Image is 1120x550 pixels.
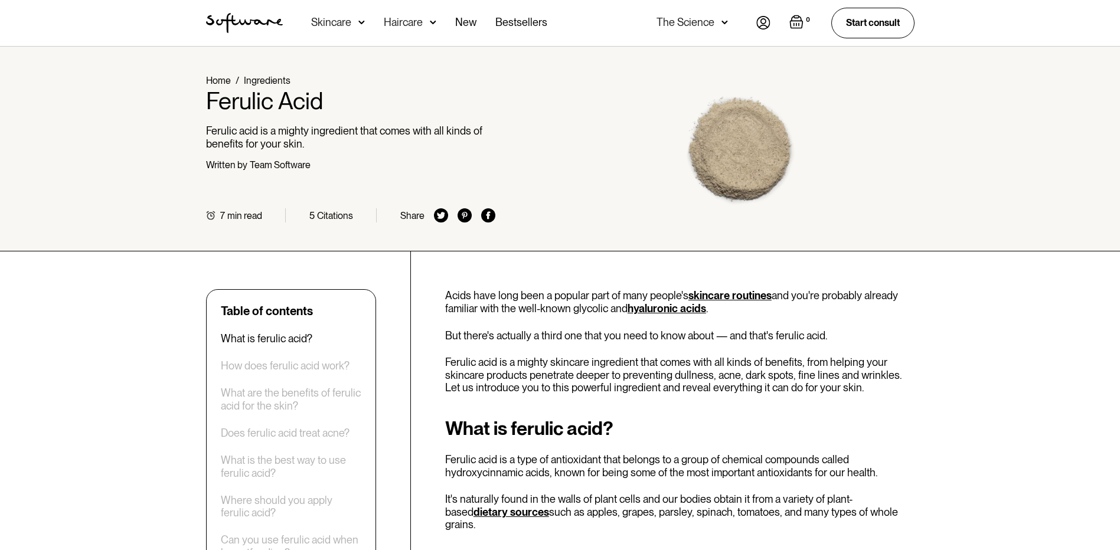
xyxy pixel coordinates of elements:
[400,210,425,221] div: Share
[317,210,353,221] div: Citations
[309,210,315,221] div: 5
[445,356,915,394] p: Ferulic acid is a mighty skincare ingredient that comes with all kinds of benefits, from helping ...
[221,427,350,440] a: Does ferulic acid treat acne?
[430,17,436,28] img: arrow down
[206,125,496,150] p: Ferulic acid is a mighty ingredient that comes with all kinds of benefits for your skin.
[474,506,549,518] a: dietary sources
[221,387,361,412] a: What are the benefits of ferulic acid for the skin?
[358,17,365,28] img: arrow down
[831,8,915,38] a: Start consult
[206,159,247,171] div: Written by
[481,208,495,222] img: facebook icon
[206,13,283,33] a: home
[458,208,472,222] img: pinterest icon
[221,454,361,479] a: What is the best way to use ferulic acid?
[236,75,239,86] div: /
[206,13,283,33] img: Software Logo
[445,453,915,479] p: Ferulic acid is a type of antioxidant that belongs to a group of chemical compounds called hydrox...
[227,210,262,221] div: min read
[244,75,290,86] a: Ingredients
[721,17,728,28] img: arrow down
[804,15,812,25] div: 0
[445,418,915,439] h2: What is ferulic acid?
[628,302,706,315] a: hyaluronic acids
[221,494,361,519] a: Where should you apply ferulic acid?
[445,329,915,342] p: But there's actually a third one that you need to know about — and that's ferulic acid.
[789,15,812,31] a: Open cart
[206,87,496,115] h1: Ferulic Acid
[250,159,311,171] div: Team Software
[220,210,225,221] div: 7
[311,17,351,28] div: Skincare
[445,493,915,531] p: It's naturally found in the walls of plant cells and our bodies obtain it from a variety of plant...
[221,359,350,372] a: How does ferulic acid work?
[384,17,423,28] div: Haircare
[221,332,312,345] a: What is ferulic acid?
[206,75,231,86] a: Home
[434,208,448,222] img: twitter icon
[445,289,915,315] p: Acids have long been a popular part of many people's and you're probably already familiar with th...
[657,17,714,28] div: The Science
[688,289,772,302] a: skincare routines
[221,304,313,318] div: Table of contents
